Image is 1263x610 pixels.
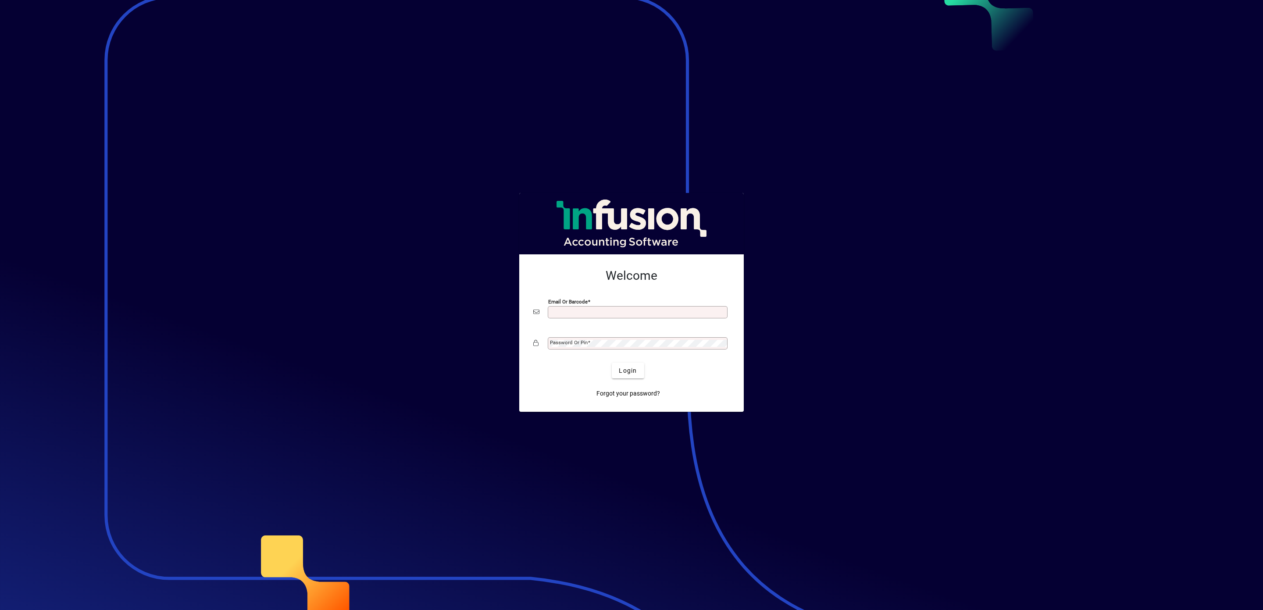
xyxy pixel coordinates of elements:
[619,366,637,375] span: Login
[548,299,588,305] mat-label: Email or Barcode
[596,389,660,398] span: Forgot your password?
[533,268,730,283] h2: Welcome
[593,385,664,401] a: Forgot your password?
[612,363,644,378] button: Login
[550,339,588,346] mat-label: Password or Pin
